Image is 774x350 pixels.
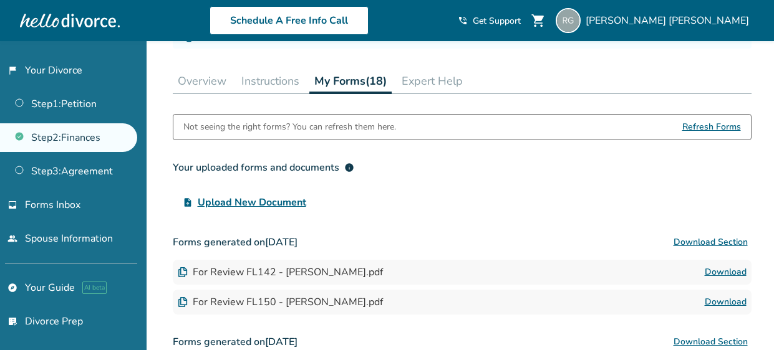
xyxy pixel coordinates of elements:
span: inbox [7,200,17,210]
a: Schedule A Free Info Call [210,6,369,35]
img: rgarlick02@gmail.com [556,8,581,33]
a: Download [705,265,747,280]
h3: Forms generated on [DATE] [173,230,752,255]
button: Instructions [236,69,304,93]
a: Download [705,295,747,310]
button: Expert Help [397,69,468,93]
span: info [344,163,354,173]
div: For Review FL150 - [PERSON_NAME].pdf [178,295,383,309]
span: phone_in_talk [458,16,468,26]
span: Forms Inbox [25,198,80,212]
span: flag_2 [7,65,17,75]
div: Your uploaded forms and documents [173,160,354,175]
img: Document [178,267,188,277]
a: phone_in_talkGet Support [458,15,521,27]
span: Upload New Document [198,195,306,210]
span: shopping_cart [531,13,546,28]
button: Overview [173,69,231,93]
span: AI beta [82,281,107,294]
span: people [7,234,17,244]
span: Refresh Forms [682,115,741,140]
div: For Review FL142 - [PERSON_NAME].pdf [178,265,383,279]
span: list_alt_check [7,316,17,326]
span: [PERSON_NAME] [PERSON_NAME] [586,14,754,27]
button: Download Section [670,230,752,255]
span: explore [7,283,17,293]
div: Not seeing the right forms? You can refresh them here. [183,115,396,140]
img: Document [178,297,188,307]
iframe: Chat Widget [712,290,774,350]
span: Get Support [473,15,521,27]
span: upload_file [183,197,193,207]
button: My Forms(18) [309,69,392,94]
